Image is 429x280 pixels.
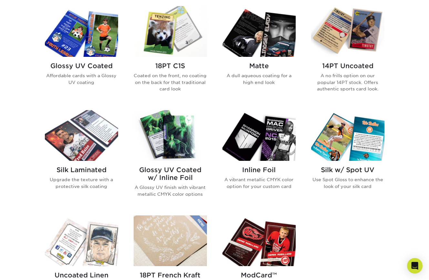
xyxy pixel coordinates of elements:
p: Use Spot Gloss to enhance the look of your silk card [311,176,384,190]
img: Inline Foil Trading Cards [222,110,296,161]
h2: Uncoated Linen [45,271,118,279]
p: Coated on the front, no coating on the back for that traditional card look [134,72,207,92]
a: Glossy UV Coated Trading Cards Glossy UV Coated Affordable cards with a Glossy UV coating [45,6,118,102]
img: Silk Laminated Trading Cards [45,110,118,161]
img: Glossy UV Coated w/ Inline Foil Trading Cards [134,110,207,161]
p: A vibrant metallic CMYK color option for your custom card [222,176,296,190]
a: Silk w/ Spot UV Trading Cards Silk w/ Spot UV Use Spot Gloss to enhance the look of your silk card [311,110,384,208]
p: A no frills option on our popular 14PT stock. Offers authentic sports card look. [311,72,384,92]
h2: Glossy UV Coated w/ Inline Foil [134,166,207,181]
h2: Glossy UV Coated [45,62,118,70]
h2: 14PT Uncoated [311,62,384,70]
h2: 18PT French Kraft [134,271,207,279]
p: Affordable cards with a Glossy UV coating [45,72,118,86]
p: Upgrade the texture with a protective silk coating [45,176,118,190]
img: 18PT C1S Trading Cards [134,6,207,57]
a: Glossy UV Coated w/ Inline Foil Trading Cards Glossy UV Coated w/ Inline Foil A Glossy UV finish ... [134,110,207,208]
a: Silk Laminated Trading Cards Silk Laminated Upgrade the texture with a protective silk coating [45,110,118,208]
h2: ModCard™ [222,271,296,279]
h2: Inline Foil [222,166,296,174]
a: 14PT Uncoated Trading Cards 14PT Uncoated A no frills option on our popular 14PT stock. Offers au... [311,6,384,102]
img: Silk w/ Spot UV Trading Cards [311,110,384,161]
img: 18PT French Kraft Trading Cards [134,215,207,266]
h2: Silk w/ Spot UV [311,166,384,174]
img: 14PT Uncoated Trading Cards [311,6,384,57]
img: New Product [191,215,207,235]
img: ModCard™ Trading Cards [222,215,296,266]
h2: Matte [222,62,296,70]
p: A Glossy UV finish with vibrant metallic CMYK color options [134,184,207,197]
div: Open Intercom Messenger [407,258,423,274]
a: 18PT C1S Trading Cards 18PT C1S Coated on the front, no coating on the back for that traditional ... [134,6,207,102]
a: Inline Foil Trading Cards Inline Foil A vibrant metallic CMYK color option for your custom card [222,110,296,208]
img: Uncoated Linen Trading Cards [45,215,118,266]
h2: 18PT C1S [134,62,207,70]
a: Matte Trading Cards Matte A dull aqueous coating for a high end look [222,6,296,102]
p: A dull aqueous coating for a high end look [222,72,296,86]
img: Matte Trading Cards [222,6,296,57]
img: Glossy UV Coated Trading Cards [45,6,118,57]
h2: Silk Laminated [45,166,118,174]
